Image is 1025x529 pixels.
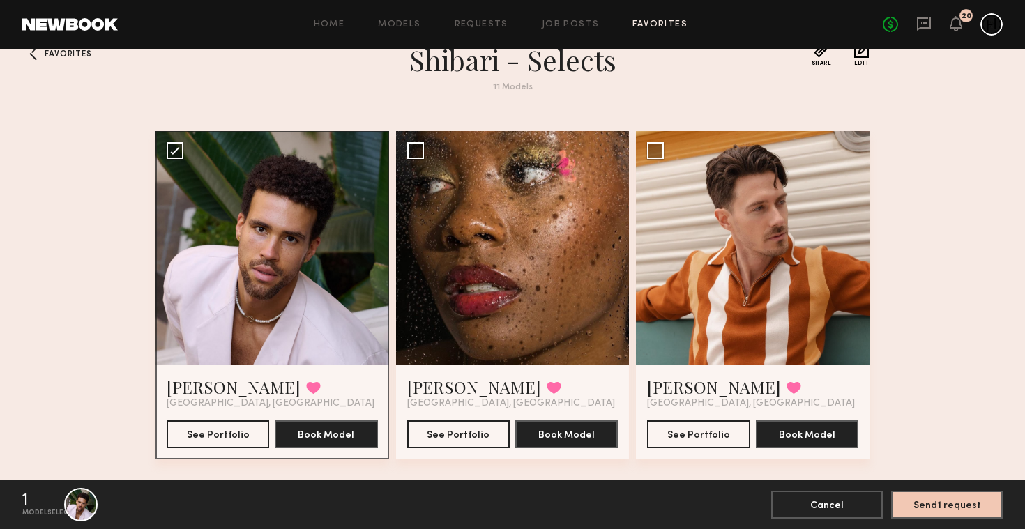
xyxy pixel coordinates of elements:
button: Share [812,43,832,66]
a: [PERSON_NAME] [167,376,301,398]
h1: Shibari - Selects [261,43,764,77]
a: Book Model [515,428,618,440]
a: Book Model [275,428,377,440]
span: Share [812,61,832,66]
button: Book Model [275,420,377,448]
a: Models [378,20,420,29]
button: Edit [854,43,870,66]
a: [PERSON_NAME] [647,376,781,398]
a: Favorites [632,20,688,29]
a: Book Model [756,428,858,440]
div: model selected [22,509,82,517]
button: See Portfolio [407,420,510,448]
button: Send1 request [891,491,1003,519]
div: 1 [22,492,28,509]
button: Cancel [771,491,883,519]
span: [GEOGRAPHIC_DATA], [GEOGRAPHIC_DATA] [167,398,374,409]
div: 11 Models [261,83,764,92]
button: Book Model [756,420,858,448]
a: Favorites [22,43,45,65]
a: [PERSON_NAME] [407,376,541,398]
span: [GEOGRAPHIC_DATA], [GEOGRAPHIC_DATA] [647,398,855,409]
button: See Portfolio [167,420,269,448]
button: See Portfolio [647,420,750,448]
a: Requests [455,20,508,29]
span: Favorites [45,50,91,59]
button: Book Model [515,420,618,448]
span: [GEOGRAPHIC_DATA], [GEOGRAPHIC_DATA] [407,398,615,409]
div: 20 [962,13,971,20]
a: Job Posts [542,20,600,29]
a: Home [314,20,345,29]
span: Edit [854,61,870,66]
